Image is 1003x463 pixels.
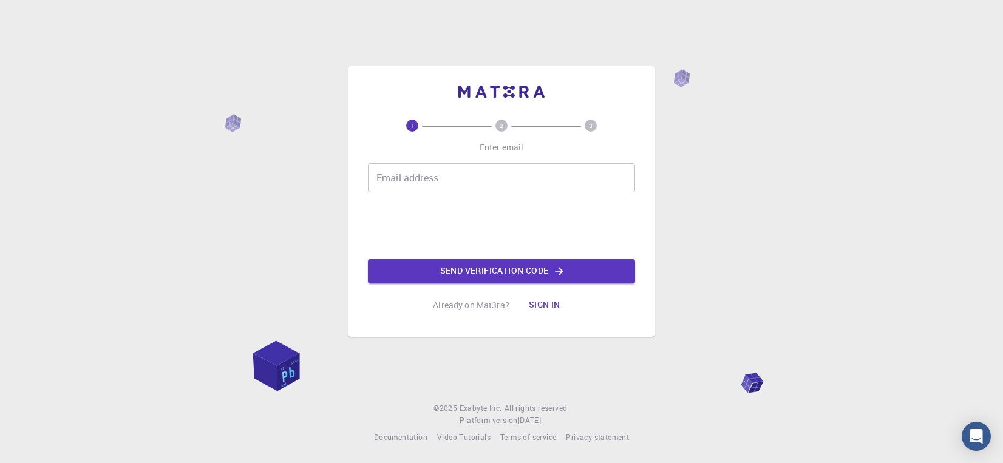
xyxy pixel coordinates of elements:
[505,402,569,414] span: All rights reserved.
[500,121,503,130] text: 2
[460,414,517,427] span: Platform version
[500,431,556,444] a: Terms of service
[433,299,509,311] p: Already on Mat3ra?
[410,121,414,130] text: 1
[519,293,570,317] button: Sign in
[566,432,629,442] span: Privacy statement
[962,422,991,451] div: Open Intercom Messenger
[500,432,556,442] span: Terms of service
[437,432,491,442] span: Video Tutorials
[437,431,491,444] a: Video Tutorials
[480,141,524,154] p: Enter email
[409,202,594,249] iframe: reCAPTCHA
[374,432,427,442] span: Documentation
[460,403,502,413] span: Exabyte Inc.
[518,415,543,425] span: [DATE] .
[374,431,427,444] a: Documentation
[460,402,502,414] a: Exabyte Inc.
[368,259,635,283] button: Send verification code
[518,414,543,427] a: [DATE].
[589,121,593,130] text: 3
[566,431,629,444] a: Privacy statement
[433,402,459,414] span: © 2025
